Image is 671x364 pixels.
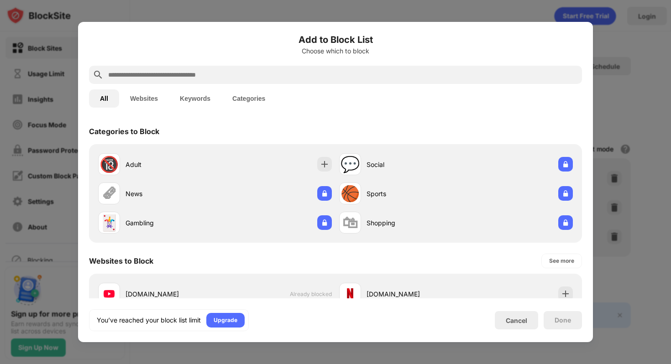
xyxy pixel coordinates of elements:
div: Social [367,160,456,169]
div: You’ve reached your block list limit [97,316,201,325]
button: Keywords [169,89,221,108]
div: Websites to Block [89,256,153,265]
div: Gambling [126,218,215,228]
div: 🛍 [342,213,358,232]
div: See more [549,256,574,265]
div: Cancel [506,317,527,324]
div: Choose which to block [89,47,582,55]
div: 🏀 [341,184,360,203]
div: News [126,189,215,198]
div: [DOMAIN_NAME] [126,289,215,299]
div: Done [555,317,571,324]
div: Categories to Block [89,127,159,136]
div: 🔞 [100,155,119,174]
img: favicons [345,288,356,299]
div: Upgrade [214,316,237,325]
div: Adult [126,160,215,169]
button: All [89,89,119,108]
div: 🗞 [101,184,117,203]
div: Sports [367,189,456,198]
h6: Add to Block List [89,33,582,47]
button: Categories [221,89,276,108]
div: Shopping [367,218,456,228]
img: search.svg [93,69,104,80]
div: 💬 [341,155,360,174]
button: Websites [119,89,169,108]
span: Already blocked [290,291,332,297]
div: 🃏 [100,213,119,232]
img: favicons [104,288,115,299]
div: [DOMAIN_NAME] [367,289,456,299]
